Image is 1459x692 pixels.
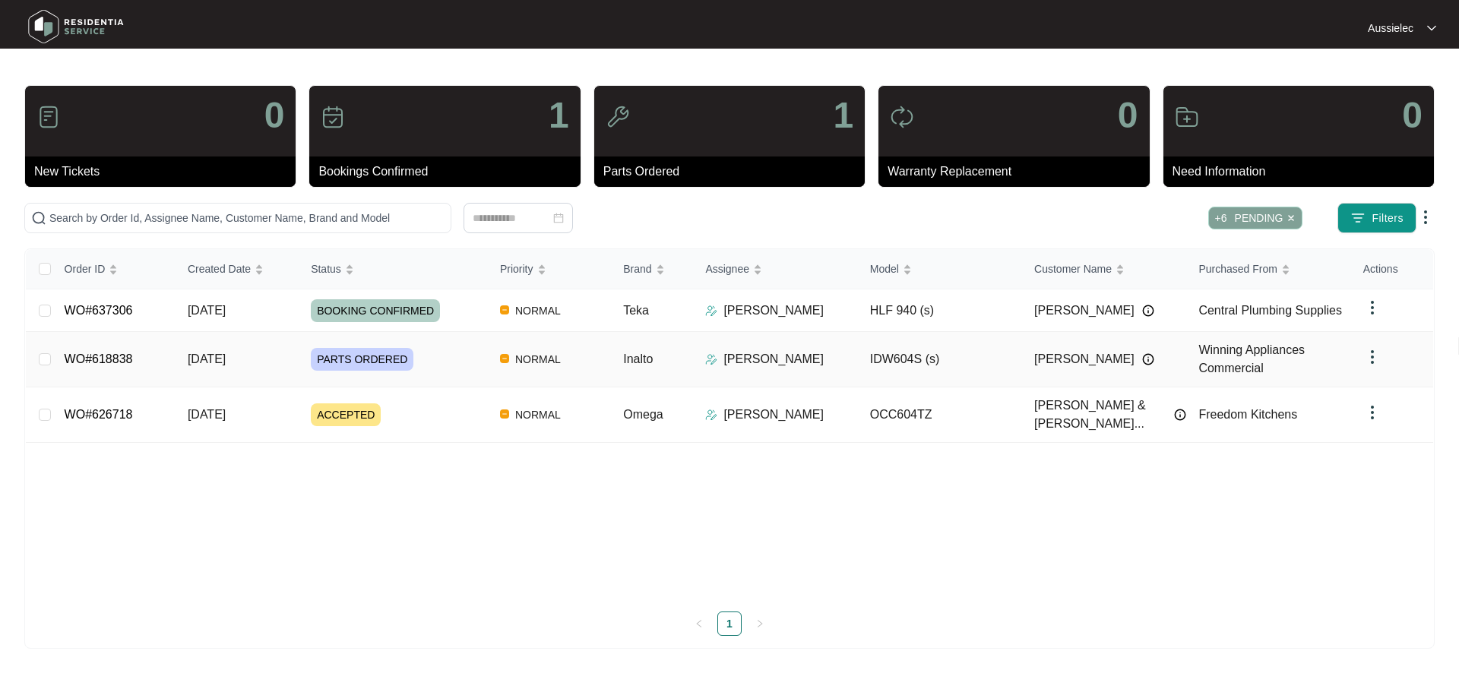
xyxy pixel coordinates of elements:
span: Status [311,261,341,277]
a: 1 [718,612,741,635]
img: search-icon [31,210,46,226]
img: dropdown arrow [1363,403,1381,422]
p: New Tickets [34,163,296,181]
th: Purchased From [1186,249,1350,289]
img: dropdown arrow [1363,348,1381,366]
img: dropdown arrow [1363,299,1381,317]
p: Need Information [1173,163,1434,181]
th: Model [858,249,1022,289]
img: Assigner Icon [705,353,717,365]
td: HLF 940 (s) [858,289,1022,332]
span: PARTS ORDERED [311,348,413,371]
button: left [687,611,711,636]
a: WO#637306 [65,304,133,317]
p: [PERSON_NAME] [723,302,824,320]
span: [PERSON_NAME] & [PERSON_NAME]... [1034,397,1166,433]
img: residentia service logo [23,4,129,49]
span: Created Date [188,261,251,277]
button: right [748,611,772,636]
span: Order ID [65,261,106,277]
img: icon [321,105,345,129]
span: BOOKING CONFIRMED [311,299,440,322]
span: + 6 [1215,210,1227,226]
th: Customer Name [1022,249,1186,289]
img: dropdown arrow [1416,208,1435,226]
img: Vercel Logo [500,354,509,363]
span: NORMAL [509,350,567,368]
td: OCC604TZ [858,387,1022,443]
th: Status [299,249,488,289]
span: Winning Appliances Commercial [1198,343,1305,374]
span: [DATE] [188,304,226,317]
span: Assignee [705,261,749,277]
span: Inalto [623,352,653,365]
p: Warranty Replacement [888,163,1149,181]
img: Info icon [1142,353,1154,365]
span: Teka [623,304,649,317]
span: Freedom Kitchens [1198,408,1297,421]
span: Purchased From [1198,261,1277,277]
p: 0 [1118,97,1138,134]
img: icon [1175,105,1199,129]
img: Info icon [1142,305,1154,317]
img: filter icon [1350,210,1366,226]
span: ACCEPTED [311,403,381,426]
p: [PERSON_NAME] [723,406,824,424]
span: Customer Name [1034,261,1112,277]
img: Vercel Logo [500,305,509,314]
span: Omega [623,408,663,421]
span: [DATE] [188,408,226,421]
span: Priority [500,261,533,277]
th: Assignee [693,249,857,289]
p: Bookings Confirmed [318,163,580,181]
span: left [695,619,704,628]
input: Search by Order Id, Assignee Name, Customer Name, Brand and Model [49,210,445,226]
span: NORMAL [509,406,567,424]
span: Central Plumbing Supplies [1198,304,1342,317]
li: 1 [717,611,742,636]
img: Assigner Icon [705,305,717,317]
p: Aussielec [1368,21,1413,36]
a: WO#618838 [65,352,133,365]
p: Parts Ordered [603,163,865,181]
span: [PERSON_NAME] [1034,302,1135,320]
th: Created Date [176,249,299,289]
span: right [755,619,764,628]
span: Model [870,261,899,277]
th: Priority [488,249,611,289]
span: Brand [623,261,651,277]
img: icon [606,105,630,129]
p: 1 [833,97,853,134]
img: close icon [1287,213,1296,223]
td: IDW604S (s) [858,332,1022,387]
p: [PERSON_NAME] [723,350,824,368]
th: Order ID [52,249,176,289]
th: Brand [611,249,693,289]
p: 0 [1402,97,1423,134]
img: Info icon [1174,409,1186,421]
img: icon [890,105,914,129]
li: Next Page [748,611,772,636]
span: [DATE] [188,352,226,365]
span: [PERSON_NAME] [1034,350,1135,368]
img: dropdown arrow [1427,24,1436,32]
span: NORMAL [509,302,567,320]
button: filter iconFilters [1337,203,1416,233]
span: Filters [1372,210,1404,226]
img: Vercel Logo [500,409,509,419]
li: Previous Page [687,611,711,636]
th: Actions [1351,249,1433,289]
img: Assigner Icon [705,409,717,421]
span: PENDING [1208,207,1303,229]
p: 0 [264,97,285,134]
p: 1 [549,97,569,134]
img: icon [36,105,61,129]
a: WO#626718 [65,408,133,421]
